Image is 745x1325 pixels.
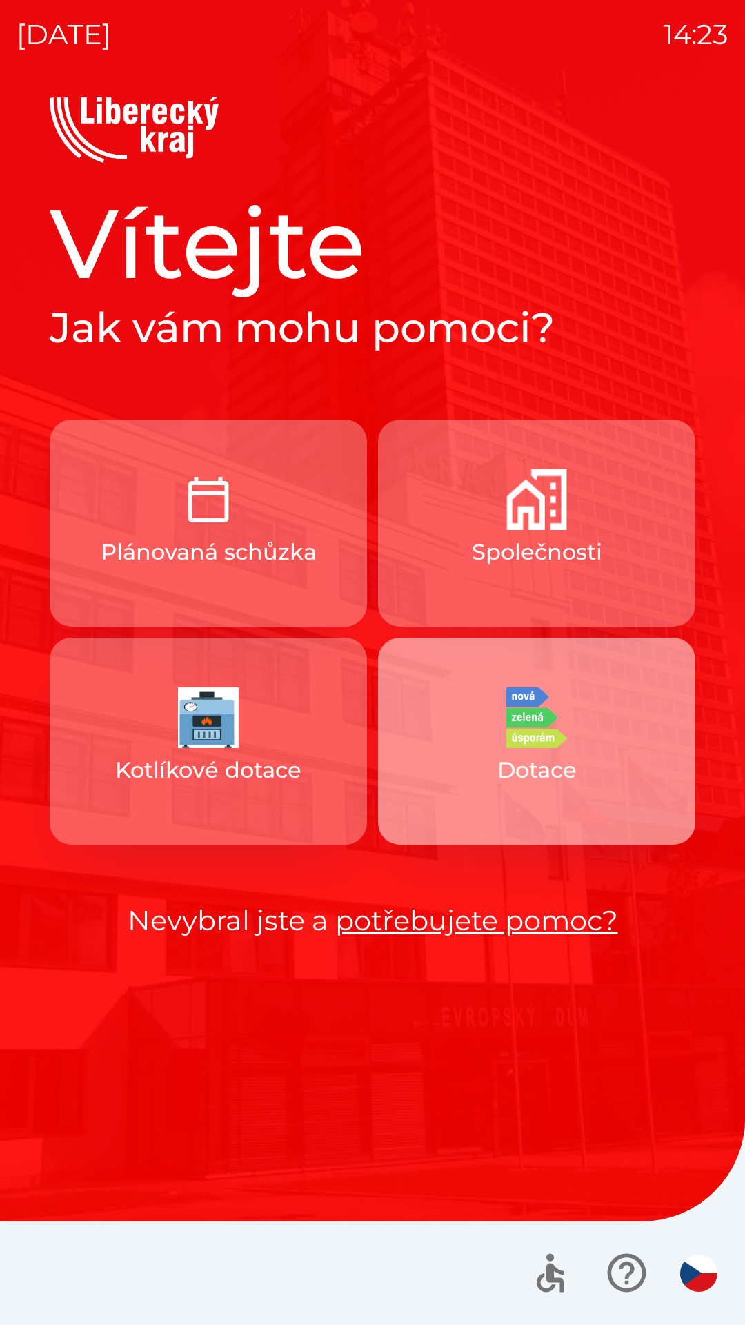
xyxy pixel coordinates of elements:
[378,638,695,845] button: Dotace
[664,14,728,55] p: 14:23
[506,687,567,748] img: 6d139dd1-8fc5-49bb-9f2a-630d078e995c.png
[101,536,317,569] p: Plánovaná schůzka
[335,903,618,937] a: potřebujete pomoc?
[472,536,602,569] p: Společnosti
[50,638,367,845] button: Kotlíkové dotace
[50,900,695,941] p: Nevybral jste a
[497,754,577,787] p: Dotace
[17,14,111,55] p: [DATE]
[50,420,367,627] button: Plánovaná schůzka
[50,302,695,353] h2: Jak vám mohu pomoci?
[50,97,695,163] img: Logo
[178,687,239,748] img: 5de838b1-4442-480a-8ada-6a724b1569a5.jpeg
[50,185,695,302] h1: Vítejte
[178,469,239,530] img: ccf5c2e8-387f-4dcc-af78-ee3ae5191d0b.png
[115,754,301,787] p: Kotlíkové dotace
[506,469,567,530] img: 644681bd-e16a-4109-a7b6-918097ae4b70.png
[680,1255,717,1292] img: cs flag
[378,420,695,627] button: Společnosti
